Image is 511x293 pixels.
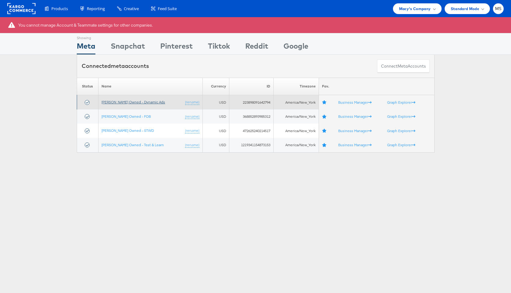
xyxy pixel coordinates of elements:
div: Reddit [245,41,268,54]
td: America/New_York [273,95,319,109]
a: Graph Explorer [387,128,415,133]
td: America/New_York [273,138,319,152]
span: Creative [124,6,139,12]
a: [PERSON_NAME] Owned - Test & Learn [102,143,164,147]
div: Pinterest [160,41,193,54]
div: Meta [77,41,95,54]
th: Timezone [273,78,319,95]
div: Connected accounts [82,62,149,70]
th: Currency [203,78,229,95]
a: Business Manager [338,143,372,147]
a: Business Manager [338,100,372,105]
span: meta [111,62,125,69]
td: America/New_York [273,109,319,124]
td: USD [203,95,229,109]
td: 223898091642794 [229,95,274,109]
span: Standard Mode [451,6,479,12]
a: Business Manager [338,128,372,133]
td: USD [203,138,229,152]
div: Google [283,41,308,54]
a: (rename) [185,128,199,133]
span: meta [398,63,408,69]
button: ConnectmetaAccounts [377,59,430,73]
a: Business Manager [338,114,372,119]
a: (rename) [185,100,199,105]
div: Tiktok [208,41,230,54]
th: Name [98,78,203,95]
a: Graph Explorer [387,100,415,105]
div: Showing [77,33,95,41]
td: America/New_York [273,124,319,138]
span: Reporting [87,6,105,12]
td: USD [203,109,229,124]
td: USD [203,124,229,138]
span: Feed Suite [158,6,177,12]
a: (rename) [185,143,199,148]
td: 1219341154873153 [229,138,274,152]
a: Graph Explorer [387,143,415,147]
td: 472625240214517 [229,124,274,138]
a: [PERSON_NAME] Owned - Dynamic Ads [102,100,165,104]
span: Macy's Company [399,6,431,12]
a: (rename) [185,114,199,119]
span: MS [495,7,502,11]
div: You cannot manage Account & Teammate settings for other companies. [18,22,153,28]
td: 368852893985312 [229,109,274,124]
span: Products [51,6,68,12]
a: Graph Explorer [387,114,415,119]
a: [PERSON_NAME] Owned - STWD [102,128,154,133]
th: ID [229,78,274,95]
div: Snapchat [111,41,145,54]
a: [PERSON_NAME] Owned - FOB [102,114,151,119]
th: Status [77,78,98,95]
